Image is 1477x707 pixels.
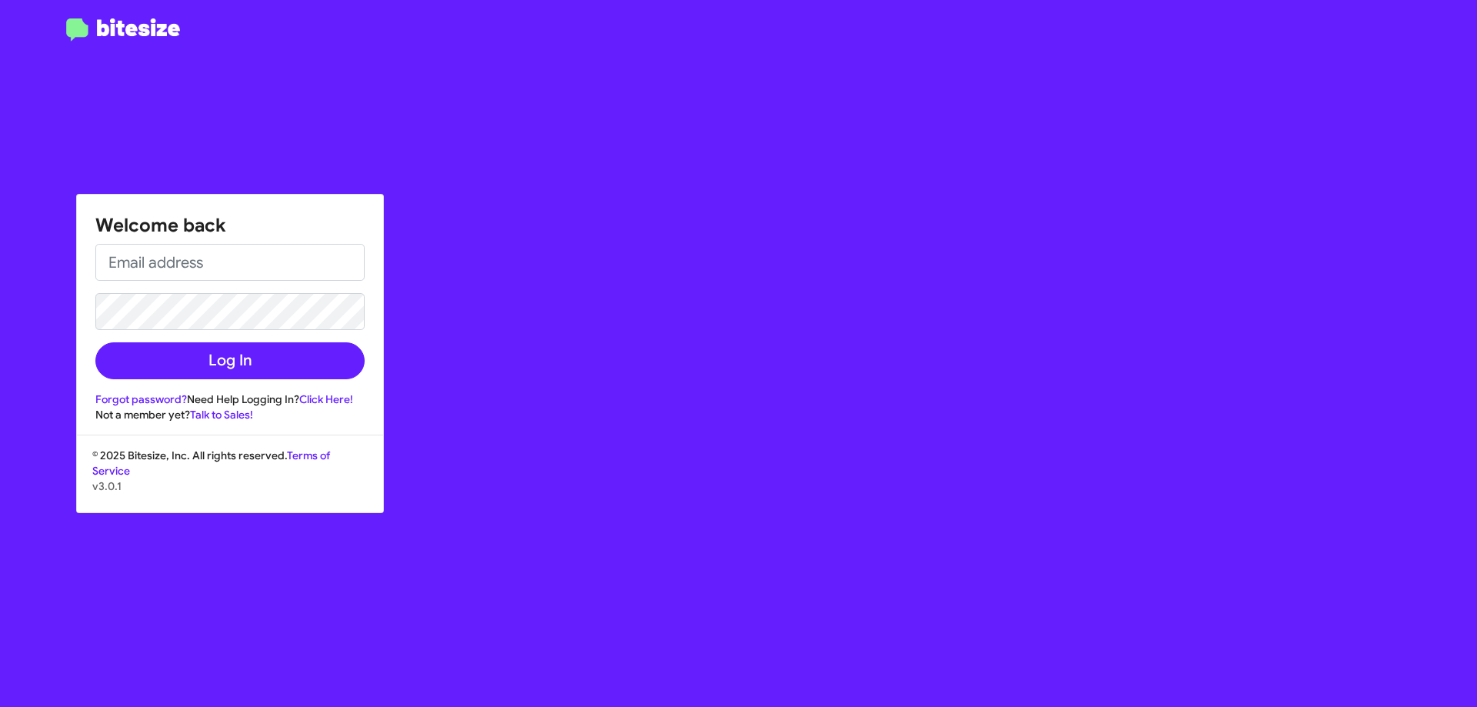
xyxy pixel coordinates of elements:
input: Email address [95,244,365,281]
div: Need Help Logging In? [95,392,365,407]
div: Not a member yet? [95,407,365,422]
button: Log In [95,342,365,379]
div: © 2025 Bitesize, Inc. All rights reserved. [77,448,383,512]
a: Click Here! [299,392,353,406]
h1: Welcome back [95,213,365,238]
p: v3.0.1 [92,479,368,494]
a: Forgot password? [95,392,187,406]
a: Talk to Sales! [190,408,253,422]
